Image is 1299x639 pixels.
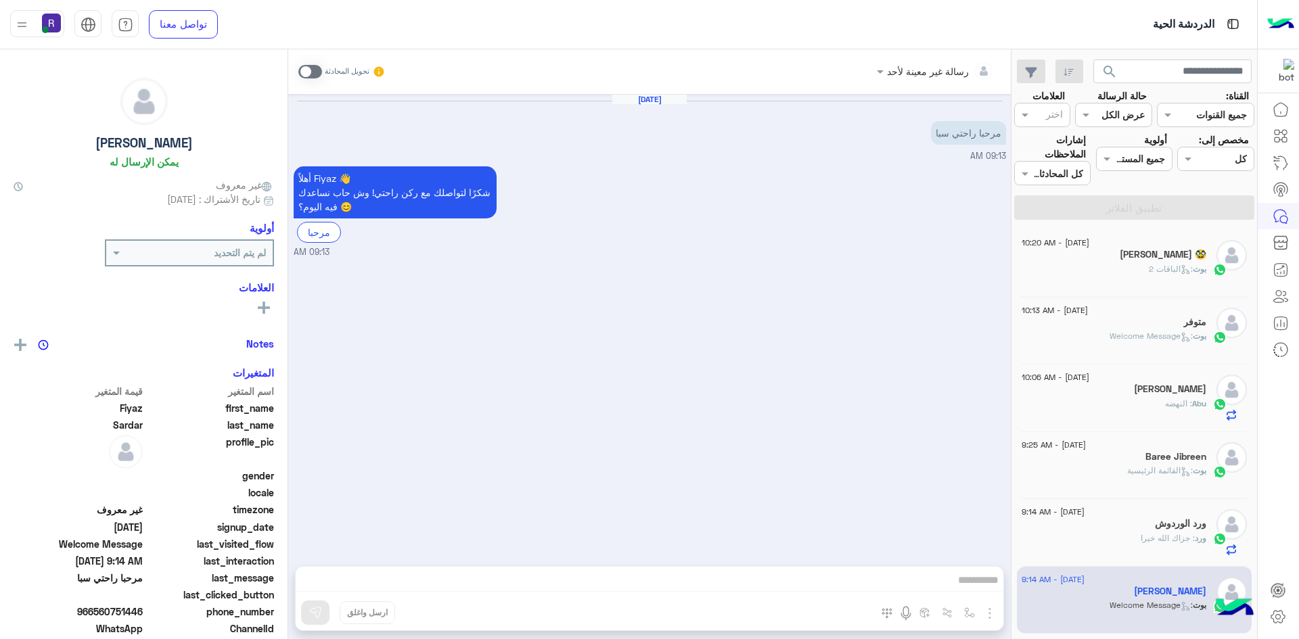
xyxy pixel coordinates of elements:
[145,571,275,585] span: last_message
[121,78,167,124] img: defaultAdmin.png
[110,156,179,168] h6: يمكن الإرسال له
[145,418,275,432] span: last_name
[340,601,395,624] button: ارسل واغلق
[1213,465,1227,479] img: WhatsApp
[14,384,143,398] span: قيمة المتغير
[1101,64,1118,80] span: search
[145,588,275,602] span: last_clicked_button
[1145,451,1206,463] h5: Baree Jibreen
[1022,304,1088,316] span: [DATE] - 10:13 AM
[1022,439,1086,451] span: [DATE] - 9:25 AM
[1213,398,1227,411] img: WhatsApp
[14,486,143,500] span: null
[1213,331,1227,344] img: WhatsApp
[14,571,143,585] span: مرحبا راحتي سبا
[145,502,275,517] span: timezone
[14,16,30,33] img: profile
[1022,237,1089,249] span: [DATE] - 10:20 AM
[1149,264,1193,274] span: : الباقات 2
[1134,383,1206,395] h5: Abu Faisal
[145,435,275,466] span: profile_pic
[1155,518,1206,529] h5: ورد الوردوش
[612,95,687,104] h6: [DATE]
[1199,133,1249,147] label: مخصص إلى:
[1014,195,1254,220] button: تطبيق الفلاتر
[1093,60,1126,89] button: search
[14,281,274,293] h6: العلامات
[1032,89,1065,103] label: العلامات
[118,17,133,32] img: tab
[216,178,274,192] span: غير معروف
[1183,316,1206,328] h5: متوفر
[294,166,497,218] p: 21/8/2025, 9:13 AM
[1022,573,1085,586] span: [DATE] - 9:14 AM
[246,337,274,350] h6: Notes
[1213,263,1227,277] img: WhatsApp
[14,520,143,534] span: 2025-08-21T06:14:01.249Z
[14,339,26,351] img: add
[1120,249,1206,260] h5: ابو محمد هائل 🥸
[14,554,143,568] span: 2025-08-21T06:14:01.243Z
[145,520,275,534] span: signup_date
[1110,600,1193,610] span: : Welcome Message
[1267,10,1294,39] img: Logo
[14,469,143,483] span: null
[1216,442,1247,473] img: defaultAdmin.png
[250,222,274,234] h6: أولوية
[145,554,275,568] span: last_interaction
[14,588,143,602] span: null
[145,401,275,415] span: first_name
[1046,107,1065,124] div: اختر
[14,401,143,415] span: Fiyaz
[1195,533,1206,543] span: ورد
[1134,586,1206,597] h5: Fiyaz Sardar
[149,10,218,39] a: تواصل معنا
[81,17,96,32] img: tab
[1110,331,1193,341] span: : Welcome Message
[1213,532,1227,546] img: WhatsApp
[1216,577,1247,607] img: defaultAdmin.png
[1193,331,1206,341] span: بوت
[109,435,143,469] img: defaultAdmin.png
[14,418,143,432] span: Sardar
[1141,533,1195,543] span: جزاك الله خيرا
[1226,89,1249,103] label: القناة:
[145,486,275,500] span: locale
[95,135,193,151] h5: [PERSON_NAME]
[1022,371,1089,383] span: [DATE] - 10:06 AM
[14,502,143,517] span: غير معروف
[14,621,143,636] span: 2
[1193,465,1206,475] span: بوت
[14,537,143,551] span: Welcome Message
[14,605,143,619] span: 966560751446
[145,605,275,619] span: phone_number
[145,469,275,483] span: gender
[294,246,329,259] span: 09:13 AM
[1127,465,1193,475] span: : القائمة الرئيسية
[233,366,274,379] h6: المتغيرات
[112,10,139,39] a: tab
[970,151,1006,161] span: 09:13 AM
[1270,59,1294,83] img: 322853014244696
[1192,398,1206,408] span: Abu
[1165,398,1192,408] span: النهضه
[38,339,49,350] img: notes
[1216,308,1247,338] img: defaultAdmin.png
[1153,16,1214,34] p: الدردشة الحية
[1216,375,1247,405] img: defaultAdmin.png
[1144,133,1167,147] label: أولوية
[297,222,341,243] div: مرحبا
[1193,264,1206,274] span: بوت
[1193,600,1206,610] span: بوت
[1014,133,1086,162] label: إشارات الملاحظات
[145,537,275,551] span: last_visited_flow
[42,14,61,32] img: userImage
[931,121,1006,145] p: 21/8/2025, 9:13 AM
[167,192,260,206] span: تاريخ الأشتراك : [DATE]
[1022,506,1085,518] span: [DATE] - 9:14 AM
[1211,585,1258,632] img: hulul-logo.png
[145,621,275,636] span: ChannelId
[1216,509,1247,540] img: defaultAdmin.png
[1225,16,1241,32] img: tab
[145,384,275,398] span: اسم المتغير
